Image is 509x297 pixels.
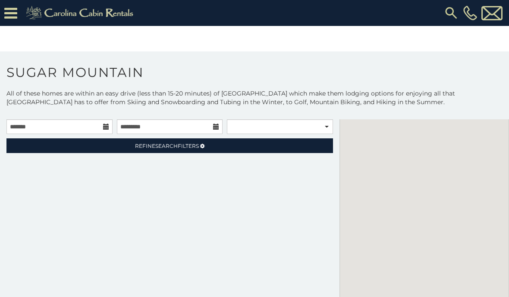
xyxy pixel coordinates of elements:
span: Search [155,143,178,149]
a: [PHONE_NUMBER] [461,6,479,20]
img: search-regular.svg [443,5,459,21]
span: Refine Filters [135,143,199,149]
img: Khaki-logo.png [22,4,141,22]
a: RefineSearchFilters [6,138,333,153]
